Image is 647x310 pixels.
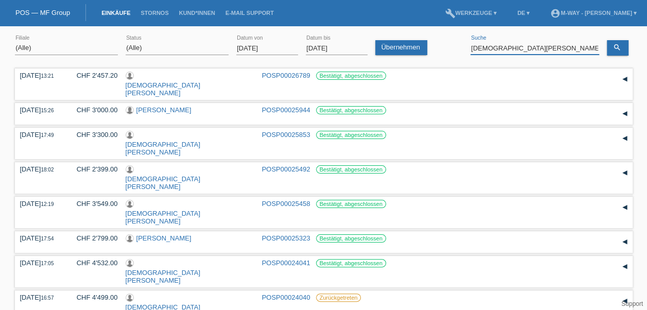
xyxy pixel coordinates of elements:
a: Übernehmen [375,40,427,55]
span: 16:57 [41,295,54,301]
a: Support [621,300,643,307]
a: buildWerkzeuge ▾ [440,10,502,16]
a: POSP00025323 [262,234,310,242]
div: [DATE] [20,131,61,139]
div: CHF 2'399.00 [69,165,118,173]
a: Stornos [135,10,173,16]
div: auf-/zuklappen [617,72,633,87]
label: Bestätigt, abgeschlossen [316,165,386,174]
label: Bestätigt, abgeschlossen [316,106,386,114]
div: auf-/zuklappen [617,106,633,122]
span: 17:05 [41,261,54,266]
a: POSP00025492 [262,165,310,173]
a: E-Mail Support [220,10,279,16]
div: [DATE] [20,165,61,173]
span: 15:26 [41,108,54,113]
label: Bestätigt, abgeschlossen [316,72,386,80]
span: 13:21 [41,73,54,79]
i: build [445,8,455,19]
div: auf-/zuklappen [617,131,633,146]
a: [DEMOGRAPHIC_DATA][PERSON_NAME] [126,210,200,225]
span: 17:54 [41,236,54,242]
a: POSP00026789 [262,72,310,79]
div: auf-/zuklappen [617,259,633,274]
label: Zurückgetreten [316,294,361,302]
div: auf-/zuklappen [617,294,633,309]
div: [DATE] [20,200,61,208]
a: Einkäufe [96,10,135,16]
a: [DEMOGRAPHIC_DATA][PERSON_NAME] [126,269,200,284]
i: search [613,43,621,51]
a: account_circlem-way - [PERSON_NAME] ▾ [545,10,642,16]
a: [DEMOGRAPHIC_DATA][PERSON_NAME] [126,141,200,156]
div: CHF 2'799.00 [69,234,118,242]
a: Kund*innen [174,10,220,16]
span: 18:02 [41,167,54,173]
label: Bestätigt, abgeschlossen [316,234,386,243]
a: POS — MF Group [15,9,70,16]
a: POSP00024040 [262,294,310,301]
a: [PERSON_NAME] [136,234,191,242]
div: auf-/zuklappen [617,165,633,181]
div: auf-/zuklappen [617,200,633,215]
div: CHF 4'499.00 [69,294,118,301]
label: Bestätigt, abgeschlossen [316,131,386,139]
span: 17:49 [41,132,54,138]
span: 12:19 [41,201,54,207]
div: [DATE] [20,72,61,79]
div: CHF 3'300.00 [69,131,118,139]
label: Bestätigt, abgeschlossen [316,259,386,267]
div: CHF 3'000.00 [69,106,118,114]
a: DE ▾ [512,10,535,16]
div: auf-/zuklappen [617,234,633,250]
div: [DATE] [20,106,61,114]
div: [DATE] [20,294,61,301]
div: CHF 4'532.00 [69,259,118,267]
div: CHF 3'549.00 [69,200,118,208]
a: search [607,40,628,56]
a: POSP00025944 [262,106,310,114]
div: [DATE] [20,234,61,242]
a: [DEMOGRAPHIC_DATA][PERSON_NAME] [126,175,200,191]
a: POSP00025853 [262,131,310,139]
a: POSP00024041 [262,259,310,267]
i: account_circle [550,8,561,19]
a: [DEMOGRAPHIC_DATA][PERSON_NAME] [126,81,200,97]
a: POSP00025458 [262,200,310,208]
div: CHF 2'457.20 [69,72,118,79]
div: [DATE] [20,259,61,267]
a: [PERSON_NAME] [136,106,191,114]
label: Bestätigt, abgeschlossen [316,200,386,208]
